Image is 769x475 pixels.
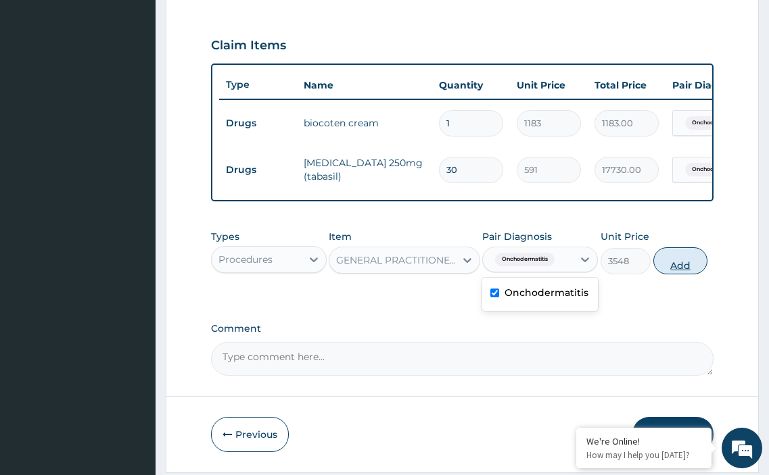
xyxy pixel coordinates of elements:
[432,72,510,99] th: Quantity
[218,253,273,266] div: Procedures
[70,76,227,93] div: Chat with us now
[601,230,649,243] label: Unit Price
[7,325,258,372] textarea: Type your message and hit 'Enter'
[211,39,286,53] h3: Claim Items
[495,253,555,266] span: Onchodermatitis
[219,72,297,97] th: Type
[336,253,456,267] div: GENERAL PRACTITIONER CONSULTATION FIRST OUTPATIENT CONSULTATION
[510,72,588,99] th: Unit Price
[482,230,552,243] label: Pair Diagnosis
[632,417,714,452] button: Submit
[653,247,707,274] button: Add
[219,111,297,136] td: Drugs
[329,230,352,243] label: Item
[588,72,666,99] th: Total Price
[211,417,289,452] button: Previous
[211,231,239,243] label: Types
[685,116,745,130] span: Onchodermatitis
[211,323,714,334] label: Comment
[78,148,187,284] span: We're online!
[297,72,432,99] th: Name
[586,435,701,447] div: We're Online!
[222,7,254,39] div: Minimize live chat window
[505,286,588,299] label: Onchodermatitis
[25,68,55,101] img: d_794563401_company_1708531726252_794563401
[586,449,701,461] p: How may I help you today?
[685,163,745,176] span: Onchodermatitis
[297,109,432,136] td: biocoten cream
[297,149,432,190] td: [MEDICAL_DATA] 250mg (tabasil)
[219,157,297,182] td: Drugs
